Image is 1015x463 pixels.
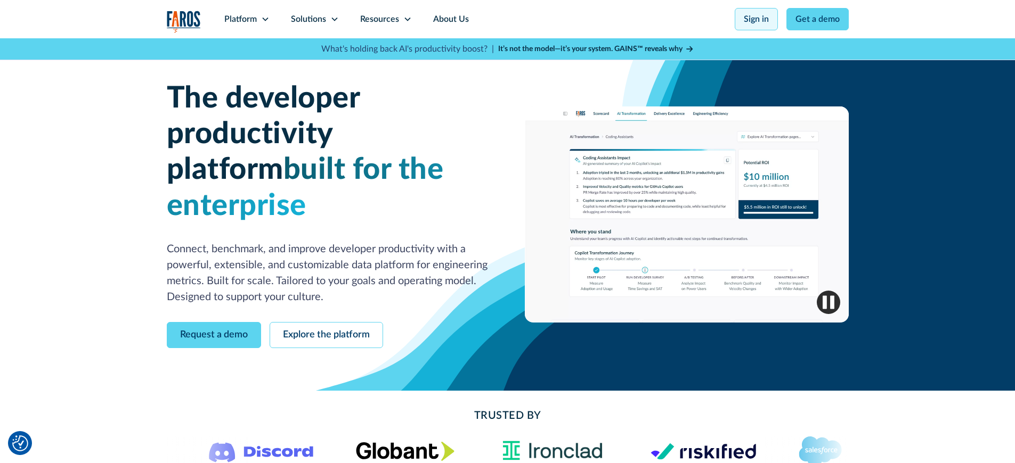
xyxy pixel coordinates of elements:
a: Get a demo [786,8,849,30]
p: Connect, benchmark, and improve developer productivity with a powerful, extensible, and customiza... [167,241,491,305]
a: home [167,11,201,32]
img: Pause video [817,291,840,314]
button: Cookie Settings [12,435,28,451]
div: Platform [224,13,257,26]
div: Solutions [291,13,326,26]
h2: Trusted By [252,408,764,424]
strong: It’s not the model—it’s your system. GAINS™ reveals why [498,45,683,53]
div: Resources [360,13,399,26]
a: It’s not the model—it’s your system. GAINS™ reveals why [498,44,694,55]
img: Logo of the analytics and reporting company Faros. [167,11,201,32]
a: Sign in [735,8,778,30]
span: built for the enterprise [167,155,444,220]
img: Logo of the risk management platform Riskified. [651,443,756,460]
h1: The developer productivity platform [167,81,491,224]
img: Logo of the communication platform Discord. [209,440,313,462]
a: Request a demo [167,322,261,348]
img: Globant's logo [356,441,454,461]
img: Revisit consent button [12,435,28,451]
p: What's holding back AI's productivity boost? | [321,43,494,55]
a: Explore the platform [270,322,383,348]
